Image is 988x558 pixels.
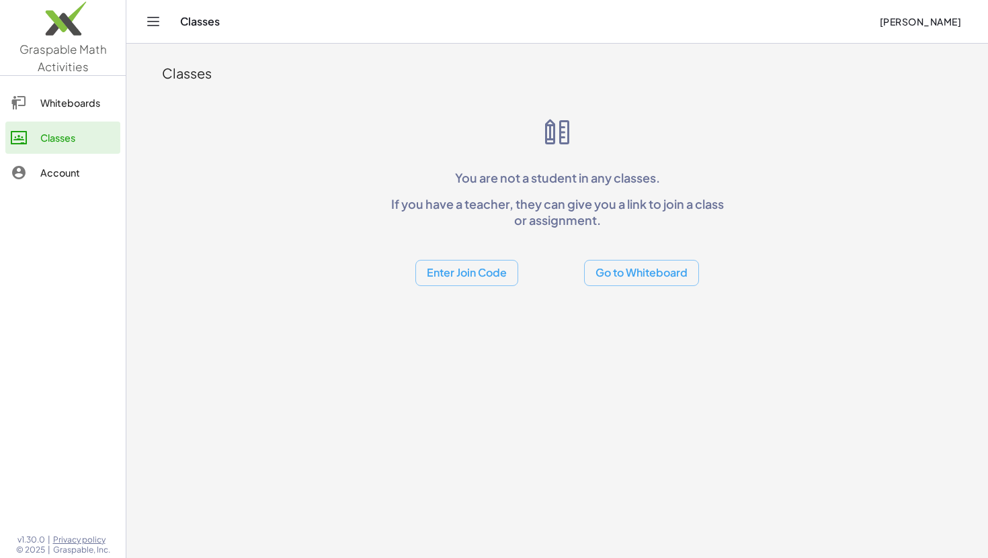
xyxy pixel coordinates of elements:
div: Whiteboards [40,95,115,111]
span: v1.30.0 [17,534,45,545]
span: Graspable Math Activities [19,42,107,74]
button: Go to Whiteboard [584,260,699,286]
a: Classes [5,122,120,154]
span: | [48,534,50,545]
span: | [48,545,50,555]
p: If you have a teacher, they can give you a link to join a class or assignment. [385,196,729,228]
a: Whiteboards [5,87,120,119]
a: Privacy policy [53,534,110,545]
button: Enter Join Code [415,260,518,286]
div: Account [40,165,115,181]
span: [PERSON_NAME] [879,15,961,28]
span: Graspable, Inc. [53,545,110,555]
span: © 2025 [16,545,45,555]
button: [PERSON_NAME] [868,9,972,34]
p: You are not a student in any classes. [385,170,729,185]
button: Toggle navigation [142,11,164,32]
div: Classes [162,64,952,83]
a: Account [5,156,120,189]
div: Classes [40,130,115,146]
